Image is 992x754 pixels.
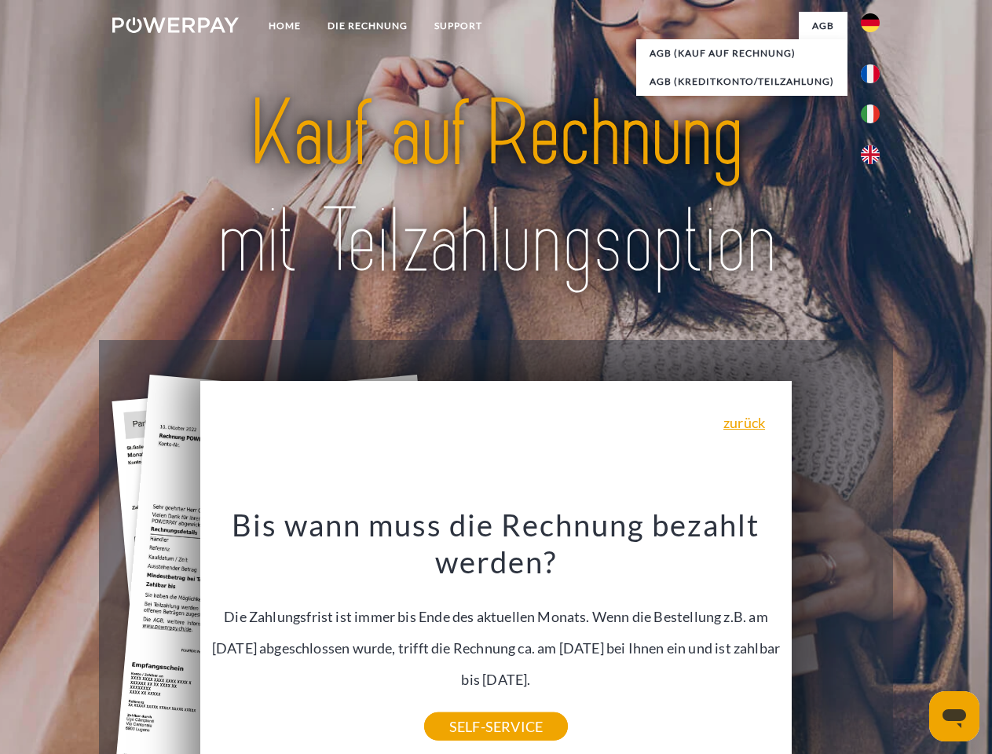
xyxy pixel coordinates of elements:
[799,12,847,40] a: agb
[723,415,765,430] a: zurück
[861,13,880,32] img: de
[636,39,847,68] a: AGB (Kauf auf Rechnung)
[314,12,421,40] a: DIE RECHNUNG
[210,506,783,581] h3: Bis wann muss die Rechnung bezahlt werden?
[255,12,314,40] a: Home
[861,104,880,123] img: it
[421,12,496,40] a: SUPPORT
[636,68,847,96] a: AGB (Kreditkonto/Teilzahlung)
[861,64,880,83] img: fr
[929,691,979,741] iframe: Schaltfläche zum Öffnen des Messaging-Fensters
[210,506,783,727] div: Die Zahlungsfrist ist immer bis Ende des aktuellen Monats. Wenn die Bestellung z.B. am [DATE] abg...
[424,712,568,741] a: SELF-SERVICE
[861,145,880,164] img: en
[112,17,239,33] img: logo-powerpay-white.svg
[150,75,842,301] img: title-powerpay_de.svg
